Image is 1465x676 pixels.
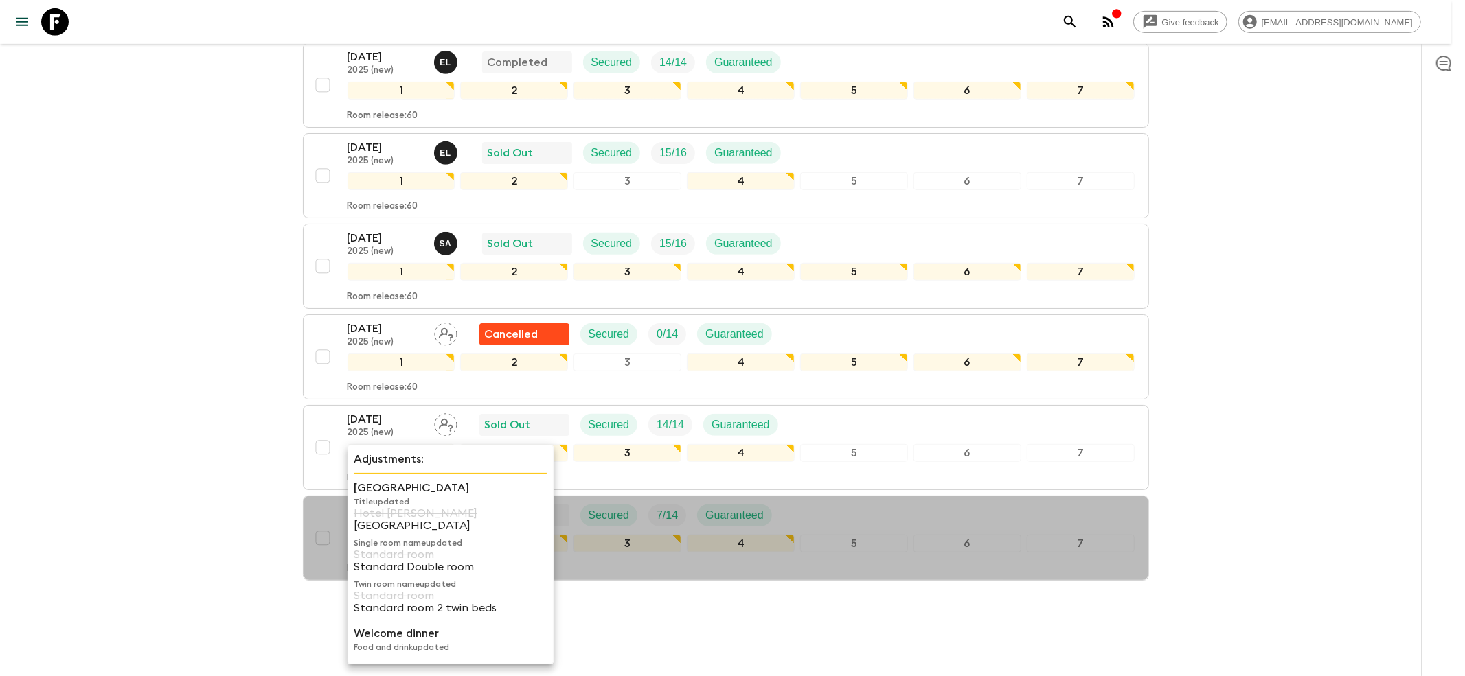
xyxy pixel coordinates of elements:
p: Welcome dinner [354,625,547,642]
div: 3 [573,263,681,281]
p: 0 / 14 [657,326,678,342]
div: Trip Fill [651,142,695,164]
div: 5 [800,82,908,100]
div: 1 [348,444,455,462]
p: Sold Out [488,145,534,161]
div: 7 [1027,353,1135,371]
p: 2025 (new) [348,337,423,348]
div: 7 [1027,82,1135,100]
p: 7 / 14 [657,507,678,524]
p: Room release: 60 [348,382,418,393]
p: Secured [589,507,630,524]
p: Standard room [354,548,547,561]
p: Room release: 60 [348,292,418,303]
p: Guaranteed [714,54,773,71]
div: 2 [460,353,568,371]
div: 1 [348,172,455,190]
div: 6 [913,535,1021,552]
p: 15 / 16 [659,145,687,161]
button: search adventures [1056,8,1084,36]
p: Room release: 60 [348,110,418,121]
p: Sold Out [488,235,534,252]
div: 1 [348,82,455,100]
p: Secured [589,417,630,433]
p: [DATE] [348,411,423,428]
p: 15 / 16 [659,235,687,252]
p: Guaranteed [705,507,764,524]
p: Standard room [354,590,547,602]
div: 5 [800,353,908,371]
div: 7 [1027,172,1135,190]
p: Room release: 60 [348,201,418,212]
div: 4 [687,444,795,462]
p: Completed [488,54,548,71]
p: Standard room 2 twin beds [354,602,547,614]
p: Secured [589,326,630,342]
div: 3 [573,535,681,552]
button: menu [8,8,36,36]
span: Assign pack leader [434,417,457,428]
span: Give feedback [1155,17,1227,27]
div: 5 [800,263,908,281]
div: 6 [913,353,1021,371]
p: [DATE] [348,139,423,156]
div: 5 [800,535,908,552]
p: Sold Out [485,417,531,433]
p: 2025 (new) [348,246,423,257]
div: 6 [913,82,1021,100]
div: 4 [687,82,795,100]
p: 14 / 14 [657,417,684,433]
p: Single room name updated [354,537,547,548]
div: Trip Fill [651,233,695,255]
p: 2025 (new) [348,156,423,167]
p: [GEOGRAPHIC_DATA] [354,480,547,496]
p: Standard Double room [354,561,547,573]
div: 7 [1027,444,1135,462]
p: 2025 (new) [348,65,423,76]
div: Flash Pack cancellation [479,323,569,345]
p: Secured [591,145,633,161]
div: 2 [460,82,568,100]
p: Secured [591,54,633,71]
div: 2 [460,444,568,462]
div: 4 [687,353,795,371]
div: 6 [913,444,1021,462]
div: 4 [687,535,795,552]
span: Assign pack leader [434,327,457,338]
div: 1 [348,263,455,281]
p: Title updated [354,496,547,507]
p: Secured [591,235,633,252]
span: Simona Albanese [434,236,460,247]
span: Eleonora Longobardi [434,145,460,156]
p: Hotel [PERSON_NAME] [354,507,547,520]
div: 3 [573,172,681,190]
p: [DATE] [348,49,423,65]
div: 3 [573,353,681,371]
div: Trip Fill [648,323,686,345]
p: S A [440,238,452,249]
p: Guaranteed [714,145,773,161]
span: [EMAIL_ADDRESS][DOMAIN_NAME] [1254,17,1420,27]
div: 4 [687,172,795,190]
div: 5 [800,172,908,190]
p: Guaranteed [714,235,773,252]
div: 6 [913,172,1021,190]
div: 6 [913,263,1021,281]
div: Trip Fill [651,51,695,73]
div: 3 [573,444,681,462]
div: 5 [800,444,908,462]
div: 7 [1027,263,1135,281]
div: 4 [687,263,795,281]
p: 14 / 14 [659,54,687,71]
p: [DATE] [348,320,423,337]
p: Adjustments: [354,451,547,467]
div: 2 [460,263,568,281]
p: [GEOGRAPHIC_DATA] [354,520,547,532]
p: Guaranteed [712,417,770,433]
div: Trip Fill [648,504,686,526]
p: Food and drink updated [354,642,547,653]
span: Eleonora Longobardi [434,55,460,66]
p: [DATE] [348,230,423,246]
div: 7 [1027,535,1135,552]
div: 3 [573,82,681,100]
